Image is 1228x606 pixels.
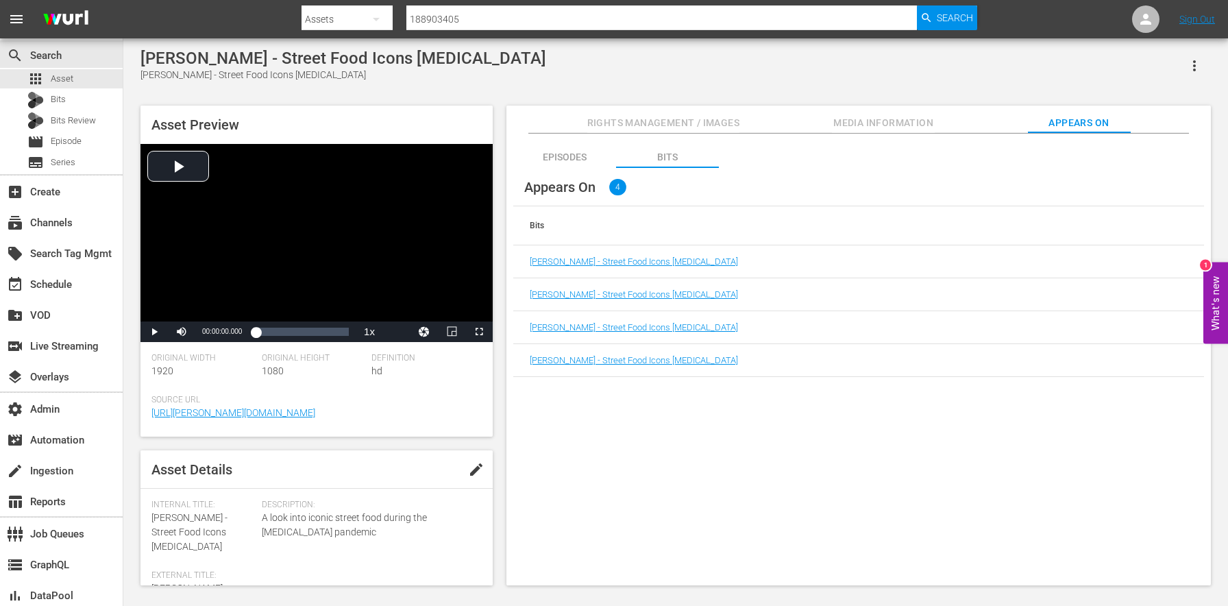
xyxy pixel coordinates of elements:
[7,494,23,510] span: Reports
[262,353,365,364] span: Original Height
[465,322,493,342] button: Fullscreen
[151,395,475,406] span: Source Url
[51,93,66,106] span: Bits
[587,114,739,132] span: Rights Management / Images
[151,512,228,552] span: [PERSON_NAME] - Street Food Icons [MEDICAL_DATA]
[140,144,493,342] div: Video Player
[7,463,23,479] span: Ingestion
[937,5,973,30] span: Search
[151,353,255,364] span: Original Width
[609,179,626,195] span: 4
[371,365,382,376] span: hd
[524,179,595,195] span: Appears On
[151,407,315,418] a: [URL][PERSON_NAME][DOMAIN_NAME]
[262,500,475,511] span: Description:
[151,365,173,376] span: 1920
[7,401,23,417] span: Admin
[168,322,195,342] button: Mute
[616,141,719,173] div: Bits
[917,5,977,30] button: Search
[51,156,75,169] span: Series
[27,71,44,87] span: Asset
[51,114,96,128] span: Bits Review
[513,206,1204,245] th: Bits
[460,453,493,486] button: edit
[371,353,475,364] span: Definition
[151,500,255,511] span: Internal Title:
[513,141,616,173] div: Episodes
[7,276,23,293] span: Schedule
[832,114,935,132] span: Media Information
[356,322,383,342] button: Playback Rate
[27,92,44,108] div: Bits
[151,117,239,133] span: Asset Preview
[151,570,255,581] span: External Title:
[256,328,349,336] div: Progress Bar
[1200,260,1211,271] div: 1
[7,557,23,573] span: GraphQL
[140,68,546,82] div: [PERSON_NAME] - Street Food Icons [MEDICAL_DATA]
[202,328,242,335] span: 00:00:00.000
[140,322,168,342] button: Play
[530,289,738,300] a: [PERSON_NAME] - Street Food Icons [MEDICAL_DATA]
[51,134,82,148] span: Episode
[7,47,23,64] span: Search
[7,338,23,354] span: Live Streaming
[27,134,44,150] span: Episode
[7,215,23,231] span: Channels
[468,461,484,478] span: edit
[262,511,475,540] span: A look into iconic street food during the [MEDICAL_DATA] pandemic
[616,141,719,168] button: Bits
[27,154,44,171] span: Series
[530,355,738,365] a: [PERSON_NAME] - Street Food Icons [MEDICAL_DATA]
[438,322,465,342] button: Picture-in-Picture
[7,526,23,542] span: Job Queues
[7,587,23,604] span: DataPool
[530,322,738,332] a: [PERSON_NAME] - Street Food Icons [MEDICAL_DATA]
[1027,114,1130,132] span: Appears On
[7,432,23,448] span: Automation
[1179,14,1215,25] a: Sign Out
[51,72,73,86] span: Asset
[151,461,232,478] span: Asset Details
[140,49,546,68] div: [PERSON_NAME] - Street Food Icons [MEDICAL_DATA]
[27,112,44,129] div: Bits Review
[7,369,23,385] span: Overlays
[262,365,284,376] span: 1080
[410,322,438,342] button: Jump To Time
[7,307,23,324] span: VOD
[7,245,23,262] span: Search Tag Mgmt
[1203,263,1228,344] button: Open Feedback Widget
[8,11,25,27] span: menu
[33,3,99,36] img: ans4CAIJ8jUAAAAAAAAAAAAAAAAAAAAAAAAgQb4GAAAAAAAAAAAAAAAAAAAAAAAAJMjXAAAAAAAAAAAAAAAAAAAAAAAAgAT5G...
[513,141,616,168] button: Episodes
[7,184,23,200] span: Create
[530,256,738,267] a: [PERSON_NAME] - Street Food Icons [MEDICAL_DATA]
